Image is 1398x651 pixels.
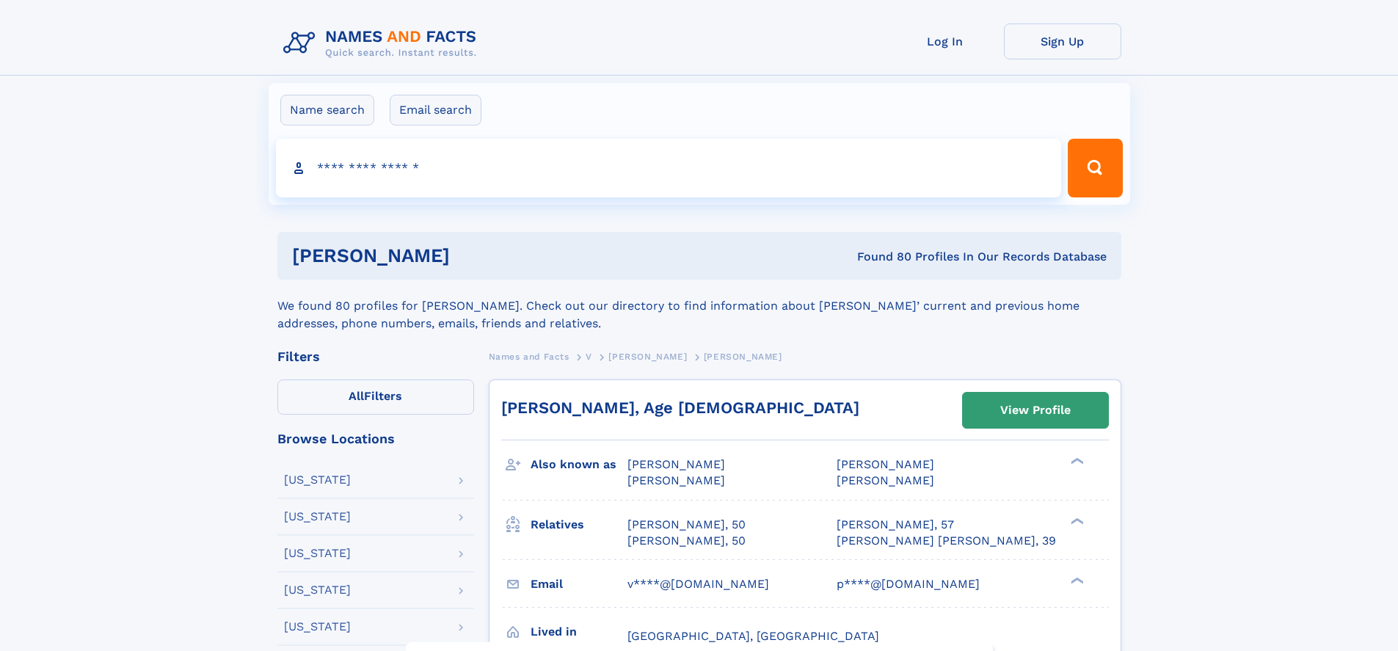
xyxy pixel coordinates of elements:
a: [PERSON_NAME], Age [DEMOGRAPHIC_DATA] [501,399,859,417]
div: [US_STATE] [284,621,351,633]
div: [US_STATE] [284,511,351,523]
button: Search Button [1068,139,1122,197]
a: [PERSON_NAME], 50 [627,517,746,533]
div: [US_STATE] [284,548,351,559]
label: Email search [390,95,481,126]
div: ❯ [1067,575,1085,585]
input: search input [276,139,1062,197]
h3: Also known as [531,452,627,477]
div: ❯ [1067,516,1085,525]
label: Name search [280,95,374,126]
img: Logo Names and Facts [277,23,489,63]
span: [PERSON_NAME] [837,473,934,487]
div: Filters [277,350,474,363]
div: Browse Locations [277,432,474,445]
div: ❯ [1067,457,1085,466]
a: [PERSON_NAME], 50 [627,533,746,549]
h1: [PERSON_NAME] [292,247,654,265]
span: [PERSON_NAME] [704,352,782,362]
div: [US_STATE] [284,584,351,596]
span: [PERSON_NAME] [627,473,725,487]
span: [GEOGRAPHIC_DATA], [GEOGRAPHIC_DATA] [627,629,879,643]
span: V [586,352,592,362]
h3: Email [531,572,627,597]
span: [PERSON_NAME] [627,457,725,471]
a: Sign Up [1004,23,1121,59]
a: Log In [887,23,1004,59]
div: View Profile [1000,393,1071,427]
span: [PERSON_NAME] [608,352,687,362]
h3: Lived in [531,619,627,644]
span: [PERSON_NAME] [837,457,934,471]
span: All [349,389,364,403]
div: We found 80 profiles for [PERSON_NAME]. Check out our directory to find information about [PERSON... [277,280,1121,332]
label: Filters [277,379,474,415]
div: [US_STATE] [284,474,351,486]
div: Found 80 Profiles In Our Records Database [653,249,1107,265]
a: View Profile [963,393,1108,428]
h3: Relatives [531,512,627,537]
a: [PERSON_NAME] [608,347,687,365]
a: Names and Facts [489,347,569,365]
a: [PERSON_NAME] [PERSON_NAME], 39 [837,533,1056,549]
a: [PERSON_NAME], 57 [837,517,954,533]
a: V [586,347,592,365]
